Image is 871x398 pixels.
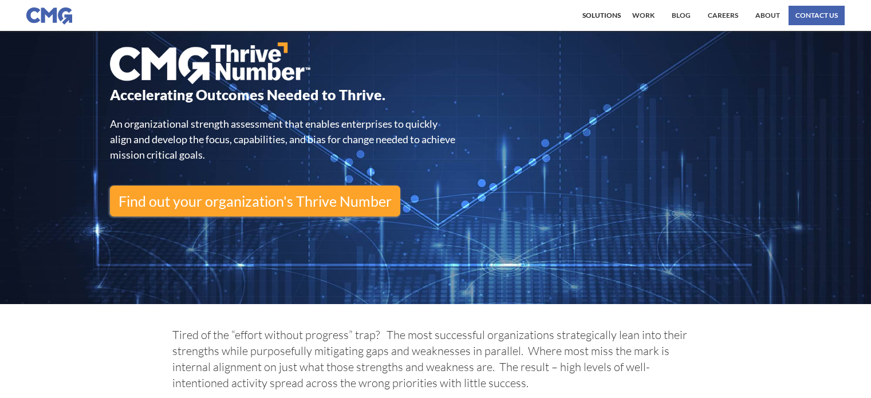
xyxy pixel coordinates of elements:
a: About [752,6,783,25]
h1: Accelerating Outcomes Needed to Thrive. [110,84,458,105]
a: Find out your organization's Thrive Number [110,186,400,216]
div: Solutions [582,12,621,19]
a: BLOG [669,6,693,25]
img: CMG Consulting ThriveNumber Logo [110,42,310,84]
div: An organizational strength assessment that enables enterprises to quickly align and develop the f... [110,116,458,163]
a: work [629,6,657,25]
div: Contact us [795,12,838,19]
a: Careers [705,6,741,25]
